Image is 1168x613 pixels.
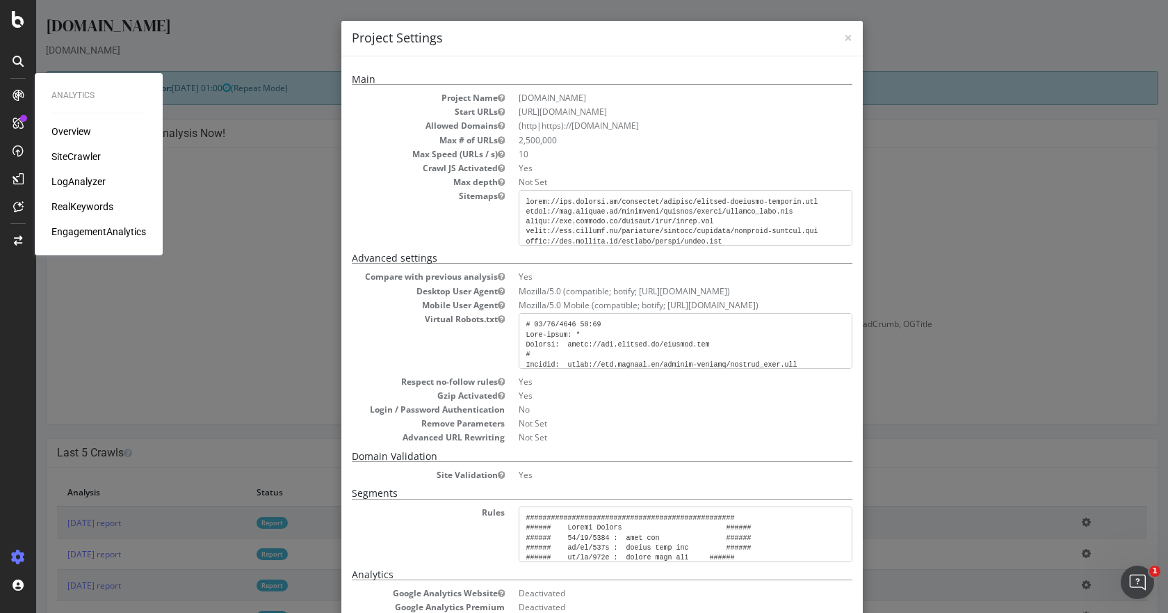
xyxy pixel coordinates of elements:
[316,451,816,462] h5: Domain Validation
[482,376,816,388] dd: Yes
[51,125,91,138] a: Overview
[316,390,469,401] dt: Gzip Activated
[316,469,469,481] dt: Site Validation
[316,190,469,202] dt: Sitemaps
[482,390,816,401] dd: Yes
[1149,566,1160,577] span: 1
[316,404,469,415] dt: Login / Password Authentication
[482,92,816,104] dd: [DOMAIN_NAME]
[316,92,469,104] dt: Project Name
[51,175,106,189] a: LogAnalyzer
[482,404,816,415] dd: No
[51,150,101,164] a: SiteCrawler
[316,253,816,264] h5: Advanced settings
[482,313,816,369] pre: # 03/76/4646 58:69 Lore-ipsum: * Dolorsi: ametc://adi.elitsed.do/eiusmod.tem # Incidid: utlab://e...
[482,469,816,481] dd: Yes
[482,431,816,443] dd: Not Set
[316,106,469,118] dt: Start URLs
[316,271,469,282] dt: Compare with previous analysis
[316,569,816,580] h5: Analytics
[1121,566,1154,599] iframe: Intercom live chat
[482,176,816,188] dd: Not Set
[482,601,816,613] dd: Deactivated
[316,120,469,132] dt: Allowed Domains
[316,313,469,325] dt: Virtual Robots.txt
[316,601,469,613] dt: Google Analytics Premium
[482,417,816,429] dd: Not Set
[316,488,816,499] h5: Segments
[51,200,113,214] a: RealKeywords
[51,225,146,239] a: EngagementAnalytics
[482,162,816,174] dd: Yes
[482,285,816,297] dd: Mozilla/5.0 (compatible; botify; [URL][DOMAIN_NAME])
[482,120,816,132] li: (http|https)://[DOMAIN_NAME]
[482,299,816,311] dd: Mozilla/5.0 Mobile (compatible; botify; [URL][DOMAIN_NAME])
[482,271,816,282] dd: Yes
[316,376,469,388] dt: Respect no-follow rules
[316,29,816,47] h4: Project Settings
[482,106,816,118] dd: [URL][DOMAIN_NAME]
[316,285,469,297] dt: Desktop User Agent
[316,299,469,311] dt: Mobile User Agent
[316,507,469,518] dt: Rules
[808,28,816,47] span: ×
[316,587,469,599] dt: Google Analytics Website
[316,74,816,85] h5: Main
[482,148,816,160] dd: 10
[316,134,469,146] dt: Max # of URLs
[316,162,469,174] dt: Crawl JS Activated
[482,507,816,562] pre: ################################################## ###### Loremi Dolors ###### ###### 54/19/5384 ...
[316,148,469,160] dt: Max Speed (URLs / s)
[316,431,469,443] dt: Advanced URL Rewriting
[51,90,146,102] div: Analytics
[316,417,469,429] dt: Remove Parameters
[482,190,816,246] pre: lorem://ips.dolorsi.am/consectet/adipisc/elitsed-doeiusmo-temporin.utl etdol://mag.aliquae.ad/min...
[482,134,816,146] dd: 2,500,000
[482,587,816,599] dd: Deactivated
[316,176,469,188] dt: Max depth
